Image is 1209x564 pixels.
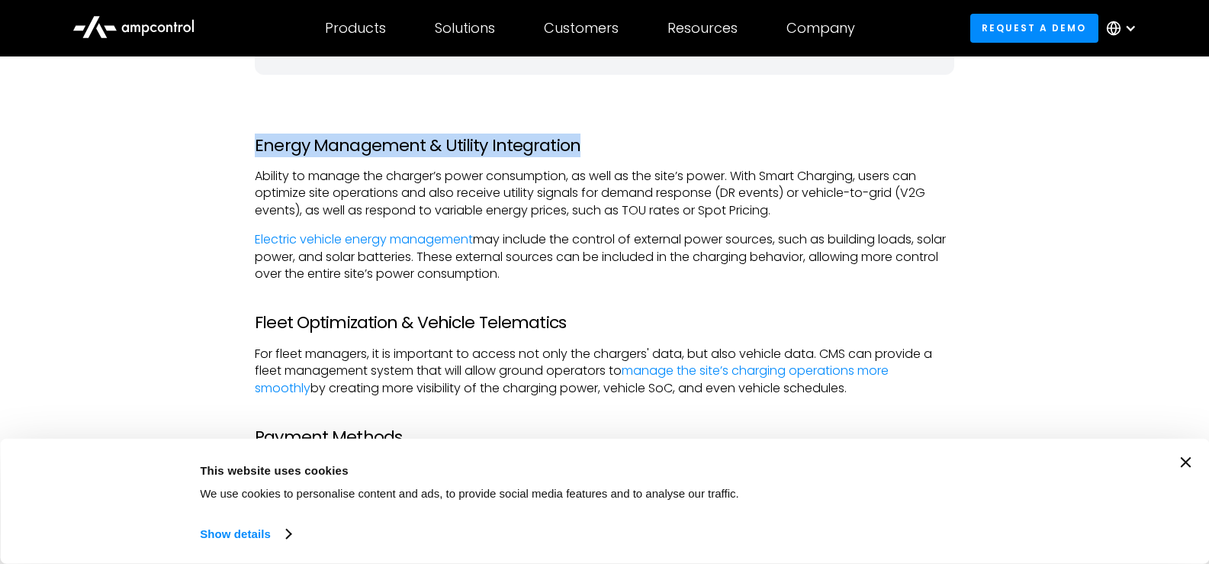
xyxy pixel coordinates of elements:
[255,230,473,248] a: Electric vehicle energy management
[200,461,899,479] div: This website uses cookies
[255,168,954,219] p: Ability to manage the charger’s power consumption, as well as the site’s power. With Smart Chargi...
[435,20,495,37] div: Solutions
[200,523,290,546] a: Show details
[934,457,1152,501] button: Okay
[1180,457,1191,468] button: Close banner
[200,487,739,500] span: We use cookies to personalise content and ads, to provide social media features and to analyse ou...
[255,346,954,397] p: For fleet managers, it is important to access not only the chargers' data, but also vehicle data....
[970,14,1098,42] a: Request a demo
[255,313,954,333] h3: Fleet Optimization & Vehicle Telematics
[255,427,954,447] h3: Payment Methods
[544,20,619,37] div: Customers
[786,20,855,37] div: Company
[255,231,954,282] p: may include the control of external power sources, such as building loads, solar power, and solar...
[255,362,889,396] a: manage the site’s charging operations more smoothly
[325,20,386,37] div: Products
[667,20,738,37] div: Resources
[255,136,954,156] h3: Energy Management & Utility Integration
